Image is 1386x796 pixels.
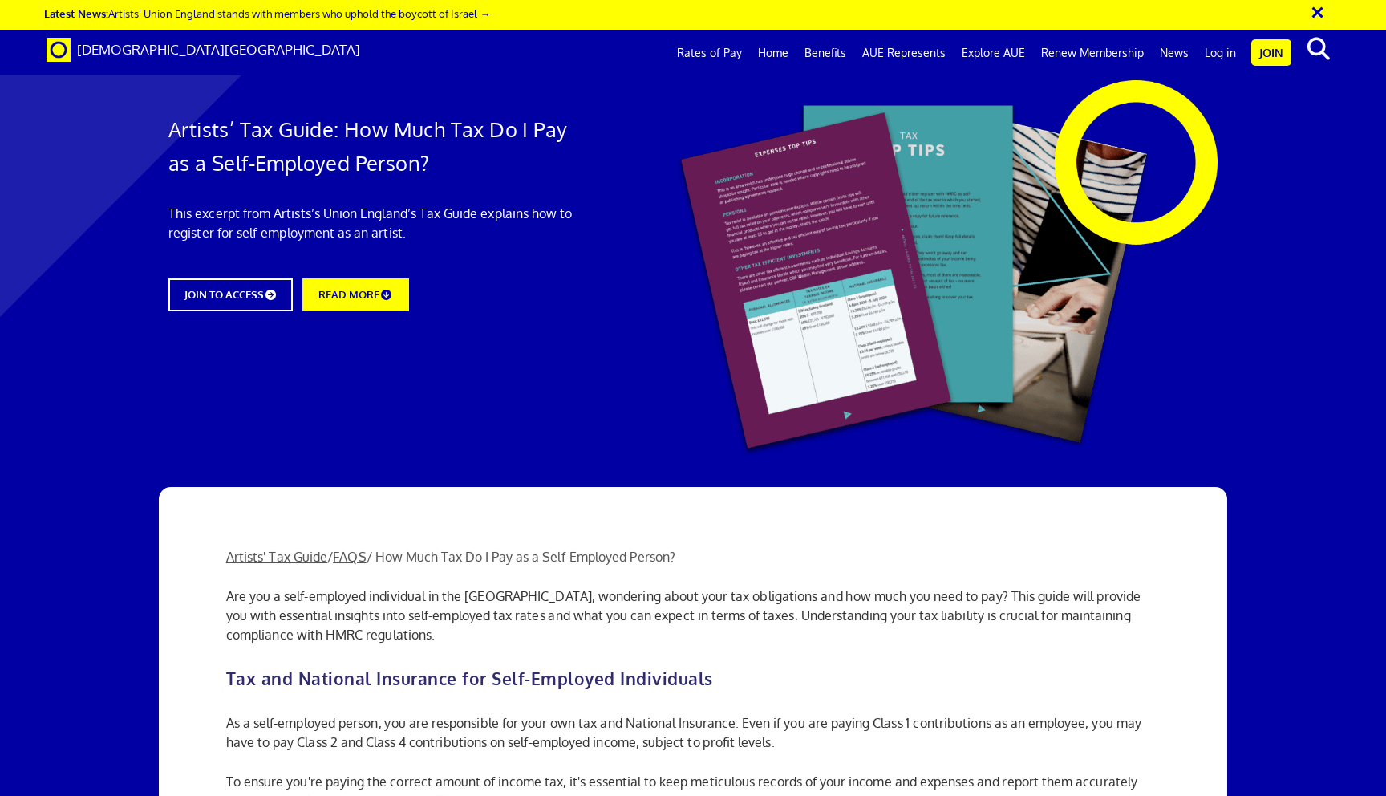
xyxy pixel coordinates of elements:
button: search [1295,32,1343,66]
a: Renew Membership [1033,33,1152,73]
a: Latest News:Artists’ Union England stands with members who uphold the boycott of Israel → [44,6,490,20]
p: Are you a self-employed individual in the [GEOGRAPHIC_DATA], wondering about your tax obligations... [226,587,1160,644]
h2: Tax and National Insurance for Self-Employed Individuals [226,669,1160,688]
a: Rates of Pay [669,33,750,73]
a: AUE Represents [854,33,954,73]
span: / / How Much Tax Do I Pay as a Self-Employed Person? [226,549,675,565]
a: Home [750,33,796,73]
a: Log in [1197,33,1244,73]
p: As a self-employed person, you are responsible for your own tax and National Insurance. Even if y... [226,713,1160,752]
a: READ MORE [302,278,408,311]
a: Brand [DEMOGRAPHIC_DATA][GEOGRAPHIC_DATA] [34,30,372,70]
a: News [1152,33,1197,73]
a: Join [1251,39,1291,66]
a: FAQS [333,549,366,565]
strong: Latest News: [44,6,108,20]
span: [DEMOGRAPHIC_DATA][GEOGRAPHIC_DATA] [77,41,360,58]
a: Explore AUE [954,33,1033,73]
p: This excerpt from Artists’s Union England’s Tax Guide explains how to register for self-employmen... [168,204,591,242]
a: Artists' Tax Guide [226,549,327,565]
h1: Artists’ Tax Guide: How Much Tax Do I Pay as a Self-Employed Person? [168,112,591,180]
a: JOIN TO ACCESS [168,278,293,311]
a: Benefits [796,33,854,73]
